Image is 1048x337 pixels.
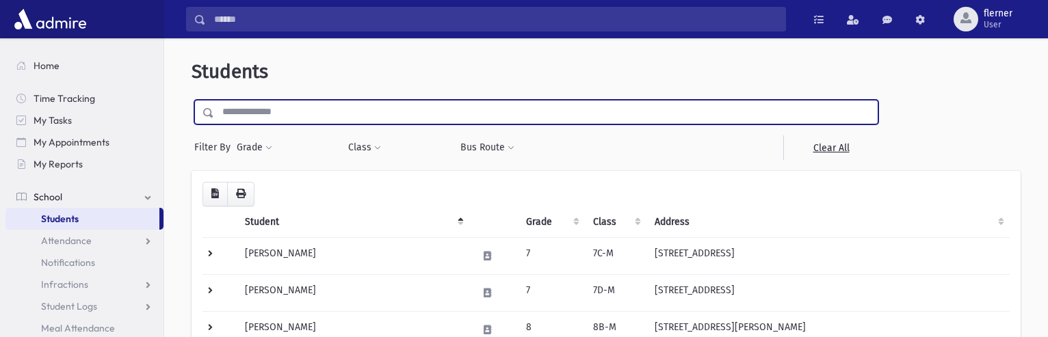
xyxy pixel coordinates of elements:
td: [PERSON_NAME] [237,274,469,311]
span: Filter By [194,140,236,154]
td: 7C-M [585,237,646,274]
span: My Reports [34,158,83,170]
a: Infractions [5,273,163,295]
td: 7D-M [585,274,646,311]
span: Home [34,59,60,72]
a: My Tasks [5,109,163,131]
span: School [34,191,62,203]
a: Clear All [783,135,878,160]
span: Notifications [41,256,95,269]
a: Home [5,55,163,77]
a: My Appointments [5,131,163,153]
th: Address: activate to sort column ascending [646,206,1010,238]
button: Print [227,182,254,206]
td: 7 [518,274,585,311]
span: User [984,19,1012,30]
button: CSV [202,182,228,206]
a: Time Tracking [5,87,163,109]
a: Students [5,208,159,230]
td: [STREET_ADDRESS] [646,237,1010,274]
a: School [5,186,163,208]
span: My Appointments [34,136,109,148]
span: Time Tracking [34,92,95,105]
th: Class: activate to sort column ascending [585,206,646,238]
span: Meal Attendance [41,322,115,334]
span: Students [41,213,79,225]
a: Notifications [5,252,163,273]
button: Grade [236,135,273,160]
input: Search [206,7,785,31]
a: My Reports [5,153,163,175]
span: Attendance [41,234,92,247]
a: Student Logs [5,295,163,317]
td: 7 [518,237,585,274]
span: My Tasks [34,114,72,126]
a: Attendance [5,230,163,252]
button: Bus Route [460,135,515,160]
th: Grade: activate to sort column ascending [518,206,585,238]
td: [STREET_ADDRESS] [646,274,1010,311]
span: Infractions [41,278,88,291]
span: Student Logs [41,300,97,312]
span: Students [192,60,268,83]
button: Class [348,135,382,160]
span: flerner [984,8,1012,19]
th: Student: activate to sort column descending [237,206,469,238]
td: [PERSON_NAME] [237,237,469,274]
img: AdmirePro [11,5,90,33]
